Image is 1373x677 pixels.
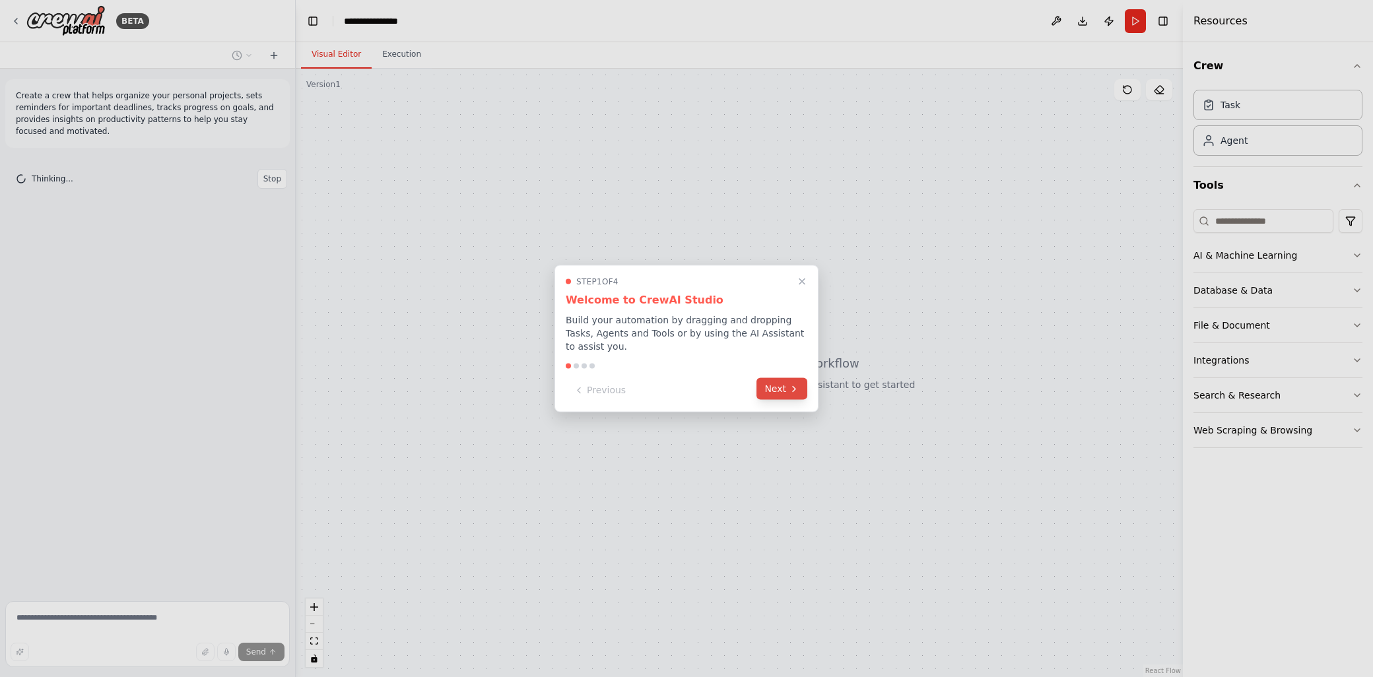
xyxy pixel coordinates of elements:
button: Close walkthrough [794,274,810,290]
button: Previous [566,379,634,401]
p: Build your automation by dragging and dropping Tasks, Agents and Tools or by using the AI Assista... [566,313,807,353]
h3: Welcome to CrewAI Studio [566,292,807,308]
button: Hide left sidebar [304,12,322,30]
span: Step 1 of 4 [576,276,619,287]
button: Next [756,378,807,400]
